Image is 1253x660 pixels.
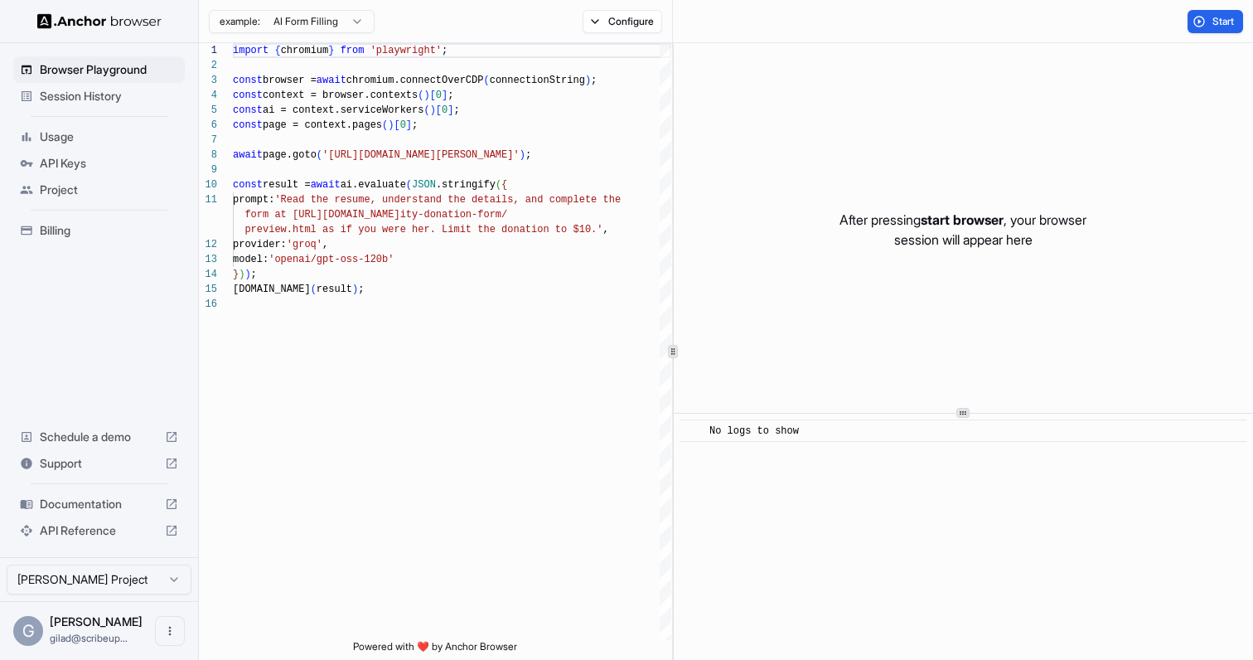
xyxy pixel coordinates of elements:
div: API Keys [13,150,185,177]
div: Browser Playground [13,56,185,83]
span: 0 [400,119,406,131]
span: Schedule a demo [40,429,158,445]
div: 12 [199,237,217,252]
span: No logs to show [709,425,799,437]
span: result [317,284,352,295]
span: ; [447,90,453,101]
span: ; [358,284,364,295]
span: Start [1212,15,1236,28]
span: ; [412,119,418,131]
span: ) [423,90,429,101]
div: 4 [199,88,217,103]
span: , [602,224,608,235]
span: ai.evaluate [341,179,406,191]
div: 10 [199,177,217,192]
span: await [233,149,263,161]
span: ; [251,269,257,280]
span: connectionString [490,75,585,86]
span: ) [520,149,525,161]
button: Configure [583,10,663,33]
span: 'Read the resume, understand the details, and comp [274,194,573,206]
span: chromium.connectOverCDP [346,75,484,86]
span: model: [233,254,268,265]
div: 9 [199,163,217,177]
div: 1 [199,43,217,58]
span: { [501,179,507,191]
span: Project [40,182,178,198]
span: Billing [40,222,178,239]
div: Session History [13,83,185,109]
span: const [233,104,263,116]
div: 5 [199,103,217,118]
span: ( [317,149,322,161]
span: start browser [921,211,1004,228]
div: API Reference [13,517,185,544]
span: n to $10.' [543,224,602,235]
span: Browser Playground [40,61,178,78]
div: 14 [199,267,217,282]
span: 'openai/gpt-oss-120b' [268,254,394,265]
span: Usage [40,129,178,145]
div: 11 [199,192,217,207]
div: 13 [199,252,217,267]
span: API Keys [40,155,178,172]
span: const [233,119,263,131]
span: JSON [412,179,436,191]
span: } [328,45,334,56]
div: Support [13,450,185,477]
span: ( [496,179,501,191]
span: [ [436,104,442,116]
span: preview.html as if you were her. Limit the donatio [244,224,543,235]
span: ( [406,179,412,191]
span: 'groq' [287,239,322,250]
span: ai = context.serviceWorkers [263,104,423,116]
div: 8 [199,148,217,163]
div: 2 [199,58,217,73]
span: { [274,45,280,56]
div: 7 [199,133,217,148]
span: import [233,45,268,56]
span: 'playwright' [370,45,442,56]
div: 16 [199,297,217,312]
span: ( [418,90,423,101]
span: gilad@scribeup.io [50,632,128,644]
span: ; [442,45,447,56]
button: Open menu [155,616,185,646]
span: context = browser.contexts [263,90,418,101]
div: Usage [13,124,185,150]
span: const [233,90,263,101]
span: chromium [281,45,329,56]
span: ] [442,90,447,101]
span: ​ [689,423,697,439]
span: form at [URL][DOMAIN_NAME] [244,209,399,221]
span: ( [423,104,429,116]
span: Documentation [40,496,158,512]
span: const [233,179,263,191]
div: 15 [199,282,217,297]
span: page = context.pages [263,119,382,131]
span: ) [352,284,358,295]
span: ( [382,119,388,131]
span: Gilad Spitzer [50,614,143,628]
span: prompt: [233,194,274,206]
span: ity-donation-form/ [400,209,508,221]
span: browser = [263,75,317,86]
span: 0 [442,104,447,116]
span: , [322,239,328,250]
span: page.goto [263,149,317,161]
span: API Reference [40,522,158,539]
span: ( [483,75,489,86]
span: ) [388,119,394,131]
span: ] [406,119,412,131]
span: ) [430,104,436,116]
span: [ [394,119,399,131]
span: Session History [40,88,178,104]
img: Anchor Logo [37,13,162,29]
span: result = [263,179,311,191]
span: ; [591,75,597,86]
div: 3 [199,73,217,88]
span: provider: [233,239,287,250]
span: ; [525,149,531,161]
span: [DOMAIN_NAME] [233,284,311,295]
div: 6 [199,118,217,133]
